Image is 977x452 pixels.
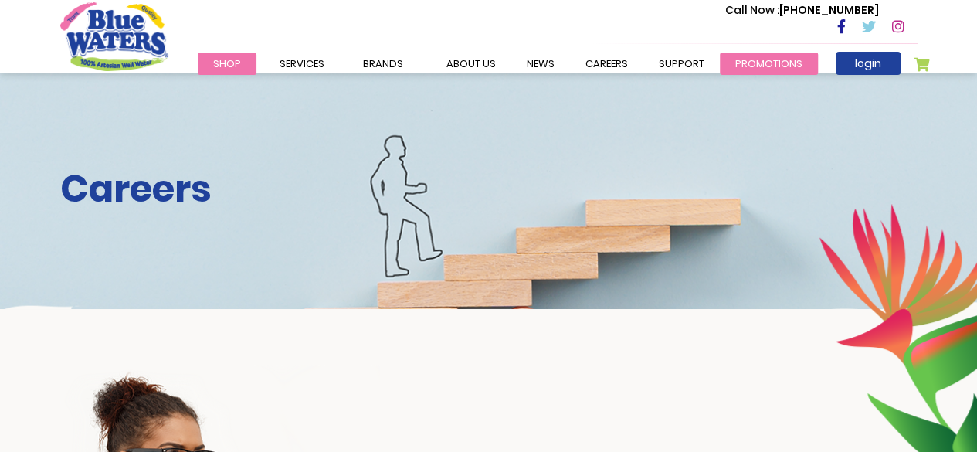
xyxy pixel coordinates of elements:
[363,56,403,71] span: Brands
[213,56,241,71] span: Shop
[60,2,168,70] a: store logo
[280,56,324,71] span: Services
[511,53,570,75] a: News
[431,53,511,75] a: about us
[60,167,918,212] h2: Careers
[725,2,779,18] span: Call Now :
[836,52,901,75] a: login
[643,53,720,75] a: support
[720,53,818,75] a: Promotions
[570,53,643,75] a: careers
[725,2,879,19] p: [PHONE_NUMBER]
